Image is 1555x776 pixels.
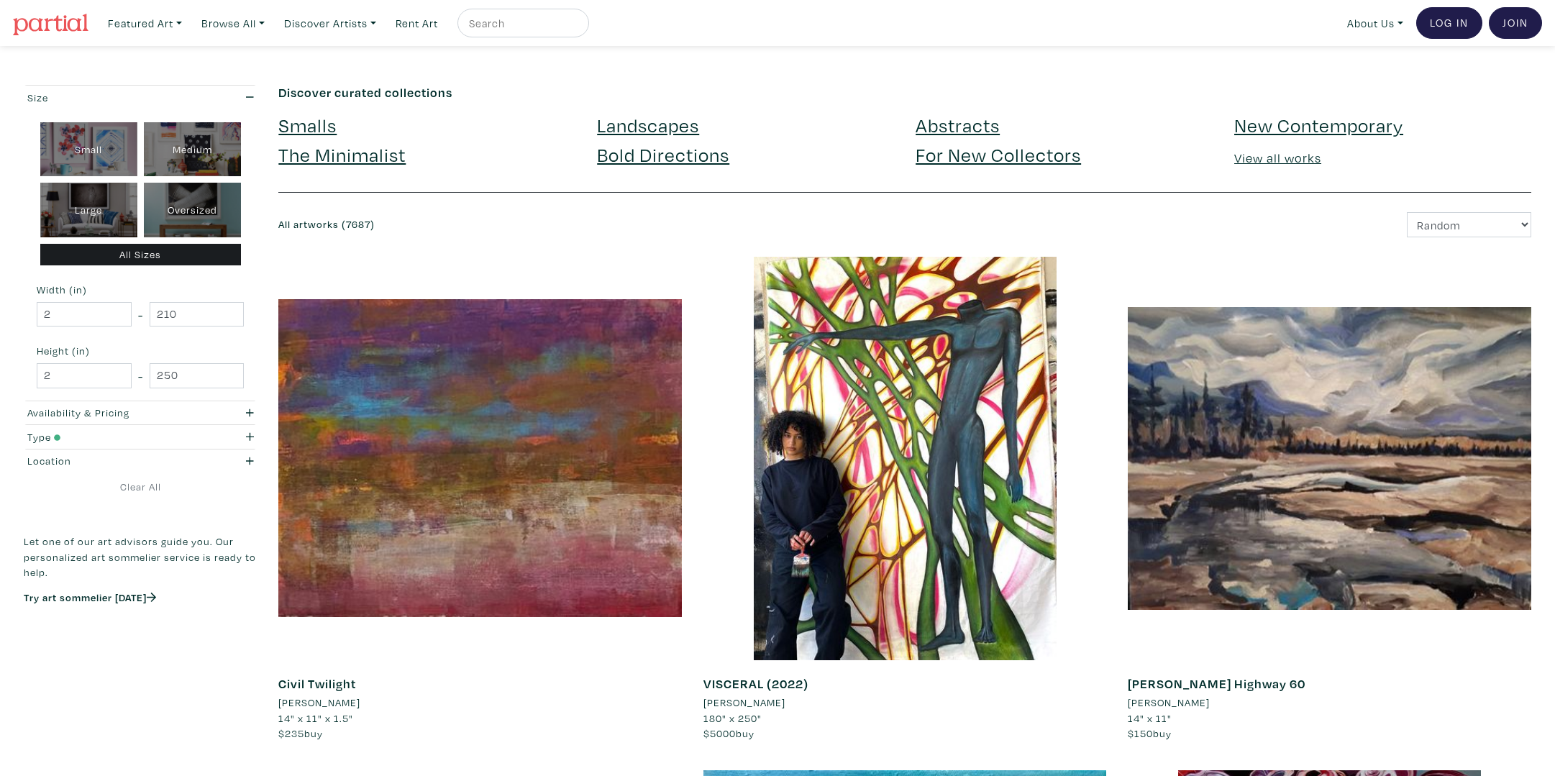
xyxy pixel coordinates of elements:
[101,9,188,38] a: Featured Art
[1128,726,1153,740] span: $150
[1234,112,1403,137] a: New Contemporary
[24,401,257,425] button: Availability & Pricing
[27,429,192,445] div: Type
[703,726,736,740] span: $5000
[1128,675,1305,692] a: [PERSON_NAME] Highway 60
[703,695,785,711] li: [PERSON_NAME]
[40,183,137,237] div: Large
[278,142,406,167] a: The Minimalist
[40,122,137,177] div: Small
[278,85,1531,101] h6: Discover curated collections
[144,183,241,237] div: Oversized
[138,366,143,385] span: -
[597,112,699,137] a: Landscapes
[278,726,323,740] span: buy
[24,86,257,109] button: Size
[278,219,894,231] h6: All artworks (7687)
[703,675,808,692] a: VISCERAL (2022)
[1416,7,1482,39] a: Log In
[138,305,143,324] span: -
[703,695,1107,711] a: [PERSON_NAME]
[24,449,257,473] button: Location
[195,9,271,38] a: Browse All
[1489,7,1542,39] a: Join
[24,534,257,580] p: Let one of our art advisors guide you. Our personalized art sommelier service is ready to help.
[1128,711,1172,725] span: 14" x 11"
[703,726,754,740] span: buy
[1128,695,1210,711] li: [PERSON_NAME]
[24,590,156,604] a: Try art sommelier [DATE]
[1234,150,1321,166] a: View all works
[597,142,729,167] a: Bold Directions
[278,112,337,137] a: Smalls
[703,711,762,725] span: 180" x 250"
[27,405,192,421] div: Availability & Pricing
[278,675,356,692] a: Civil Twilight
[27,453,192,469] div: Location
[144,122,241,177] div: Medium
[916,142,1081,167] a: For New Collectors
[278,726,304,740] span: $235
[916,112,1000,137] a: Abstracts
[468,14,575,32] input: Search
[278,9,383,38] a: Discover Artists
[37,285,244,295] small: Width (in)
[278,695,360,711] li: [PERSON_NAME]
[37,346,244,356] small: Height (in)
[27,90,192,106] div: Size
[24,619,257,649] iframe: Customer reviews powered by Trustpilot
[1128,726,1172,740] span: buy
[278,695,682,711] a: [PERSON_NAME]
[278,711,353,725] span: 14" x 11" x 1.5"
[24,425,257,449] button: Type
[1128,695,1531,711] a: [PERSON_NAME]
[389,9,444,38] a: Rent Art
[40,244,241,266] div: All Sizes
[24,479,257,495] a: Clear All
[1341,9,1410,38] a: About Us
